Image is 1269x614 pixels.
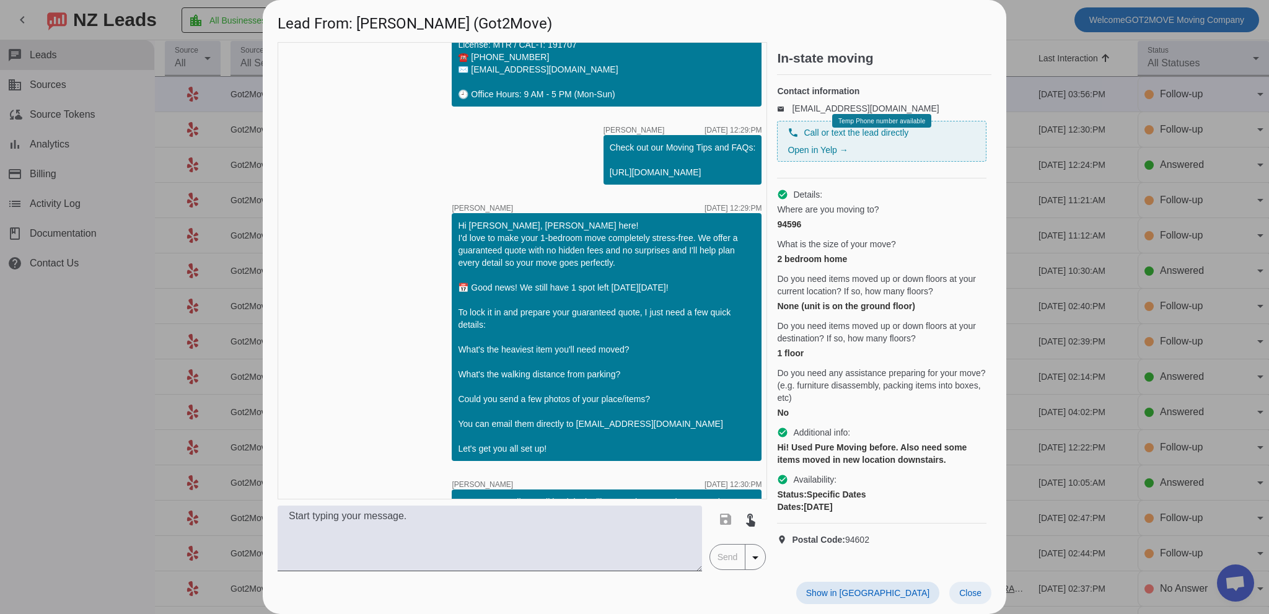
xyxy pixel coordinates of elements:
[777,367,986,404] span: Do you need any assistance preparing for your move? (e.g. furniture disassembly, packing items in...
[777,474,788,485] mat-icon: check_circle
[777,347,986,359] div: 1 floor
[777,320,986,344] span: Do you need items moved up or down floors at your destination? If so, how many floors?
[788,145,848,155] a: Open in Yelp →
[748,550,763,565] mat-icon: arrow_drop_down
[610,141,756,178] div: Check out our Moving Tips and FAQs: [URL][DOMAIN_NAME]​
[777,218,986,230] div: 94596
[792,103,939,113] a: [EMAIL_ADDRESS][DOMAIN_NAME]
[788,127,799,138] mat-icon: phone
[777,502,804,512] strong: Dates:
[793,426,850,439] span: Additional info:
[743,512,758,527] mat-icon: touch_app
[777,501,986,513] div: [DATE]
[777,253,986,265] div: 2 bedroom home
[777,535,792,545] mat-icon: location_on
[705,204,762,212] div: [DATE] 12:29:PM
[458,496,755,533] div: I gave you a call as well but it looks like I may have caught you at a busy time. When would be t...
[793,473,836,486] span: Availability:
[777,441,986,466] div: Hi! Used Pure Moving before. Also need some items moved in new location downstairs.
[705,126,762,134] div: [DATE] 12:29:PM
[777,427,788,438] mat-icon: check_circle
[705,481,762,488] div: [DATE] 12:30:PM
[949,582,991,604] button: Close
[777,238,895,250] span: What is the size of your move?
[777,85,986,97] h4: Contact information
[777,105,792,112] mat-icon: email
[777,273,986,297] span: Do you need items moved up or down floors at your current location? If so, how many floors?
[792,535,845,545] strong: Postal Code:
[806,588,929,598] span: Show in [GEOGRAPHIC_DATA]
[777,406,986,419] div: No
[777,488,986,501] div: Specific Dates
[452,481,513,488] span: [PERSON_NAME]
[777,489,806,499] strong: Status:
[793,188,822,201] span: Details:
[792,533,869,546] span: 94602
[804,126,908,139] span: Call or text the lead directly
[458,219,755,455] div: Hi [PERSON_NAME], [PERSON_NAME] here! I'd love to make your 1-bedroom move completely stress-free...
[796,582,939,604] button: Show in [GEOGRAPHIC_DATA]
[838,118,925,125] span: Temp Phone number available
[777,203,879,216] span: Where are you moving to?
[777,52,991,64] h2: In-state moving
[777,300,986,312] div: None (unit is on the ground floor)
[604,126,665,134] span: [PERSON_NAME]
[777,189,788,200] mat-icon: check_circle
[959,588,981,598] span: Close
[452,204,513,212] span: [PERSON_NAME]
